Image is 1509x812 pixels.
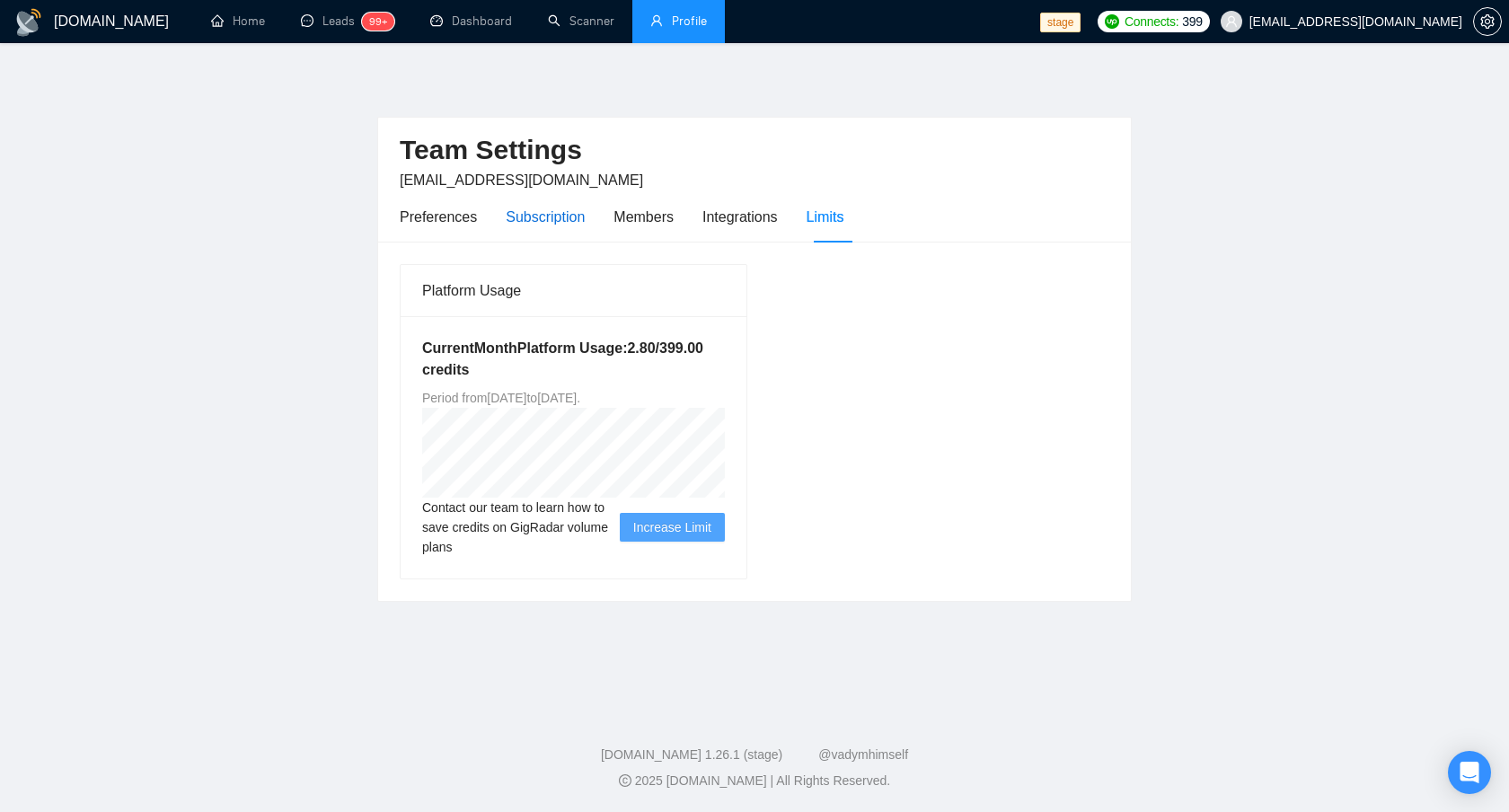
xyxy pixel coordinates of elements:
div: Integrations [702,206,778,228]
button: Increase Limit [620,513,725,542]
span: Period from [DATE] to [DATE] . [422,391,580,405]
a: dashboardDashboard [430,13,512,29]
sup: 99+ [362,13,394,31]
h5: Current Month Platform Usage: 2.80 / 399.00 credits [422,338,725,381]
span: 399 [1182,12,1202,31]
a: searchScanner [548,13,614,29]
span: Contact our team to learn how to save credits on GigRadar volume plans [422,498,620,557]
div: Limits [807,206,844,228]
span: setting [1474,14,1501,29]
div: Open Intercom Messenger [1448,751,1491,794]
a: [DOMAIN_NAME] 1.26.1 (stage) [601,747,782,762]
span: user [1225,15,1238,28]
h2: Team Settings [400,132,1109,169]
a: userProfile [650,13,707,29]
div: Subscription [506,206,585,228]
div: Members [613,206,674,228]
span: stage [1040,13,1081,32]
a: messageLeads99+ [301,13,394,29]
span: [EMAIL_ADDRESS][DOMAIN_NAME] [400,172,643,188]
img: logo [14,8,43,37]
div: Preferences [400,206,477,228]
div: 2025 [DOMAIN_NAME] | All Rights Reserved. [14,772,1495,790]
span: Increase Limit [633,517,711,537]
a: @vadymhimself [818,747,908,762]
a: setting [1473,14,1502,29]
span: copyright [619,774,631,787]
button: setting [1473,7,1502,36]
a: homeHome [211,13,265,29]
img: upwork-logo.png [1105,14,1119,29]
span: Connects: [1125,12,1178,31]
div: Platform Usage [422,265,725,316]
